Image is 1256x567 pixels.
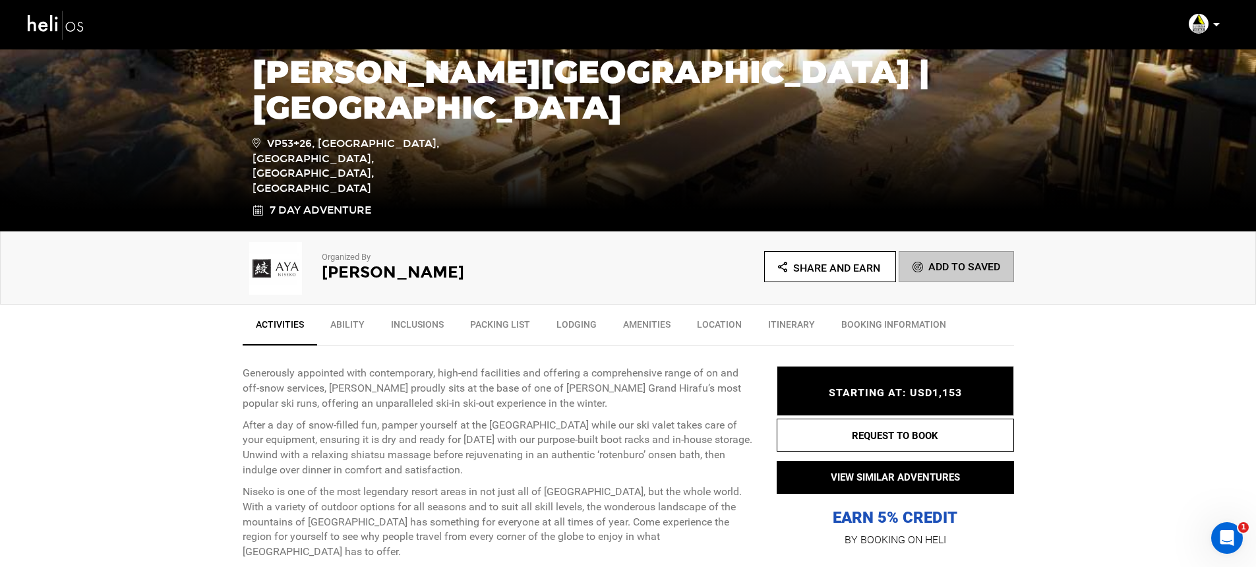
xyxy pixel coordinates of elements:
span: VP53+26, [GEOGRAPHIC_DATA], [GEOGRAPHIC_DATA], [GEOGRAPHIC_DATA], [GEOGRAPHIC_DATA] [253,135,440,196]
span: Share and Earn [793,262,880,274]
img: heli-logo [26,7,86,42]
img: d0dd569acb005c8772ac55505a301cb4.png [243,242,309,295]
iframe: Intercom live chat [1211,522,1243,554]
p: BY BOOKING ON HELI [777,531,1014,549]
p: EARN 5% CREDIT [777,376,1014,528]
p: Organized By [322,251,592,264]
span: STARTING AT: USD1,153 [829,386,962,399]
a: Amenities [610,311,684,344]
a: Location [684,311,755,344]
a: Packing List [457,311,543,344]
h1: [PERSON_NAME][GEOGRAPHIC_DATA] | [GEOGRAPHIC_DATA] [253,54,1004,125]
p: After a day of snow-filled fun, pamper yourself at the [GEOGRAPHIC_DATA] while our ski valet take... [243,418,757,478]
button: REQUEST TO BOOK [777,419,1014,452]
a: Itinerary [755,311,828,344]
span: 7 Day Adventure [270,203,371,218]
button: VIEW SIMILAR ADVENTURES [777,461,1014,494]
a: Lodging [543,311,610,344]
p: Niseko is one of the most legendary resort areas in not just all of [GEOGRAPHIC_DATA], but the wh... [243,485,757,560]
img: b3bcc865aaab25ac3536b0227bee0eb5.png [1189,14,1209,34]
span: 1 [1238,522,1249,533]
a: BOOKING INFORMATION [828,311,959,344]
h2: [PERSON_NAME] [322,264,592,281]
a: Activities [243,311,317,345]
p: Generously appointed with contemporary, high-end facilities and offering a comprehensive range of... [243,366,757,411]
a: Ability [317,311,378,344]
a: Inclusions [378,311,457,344]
